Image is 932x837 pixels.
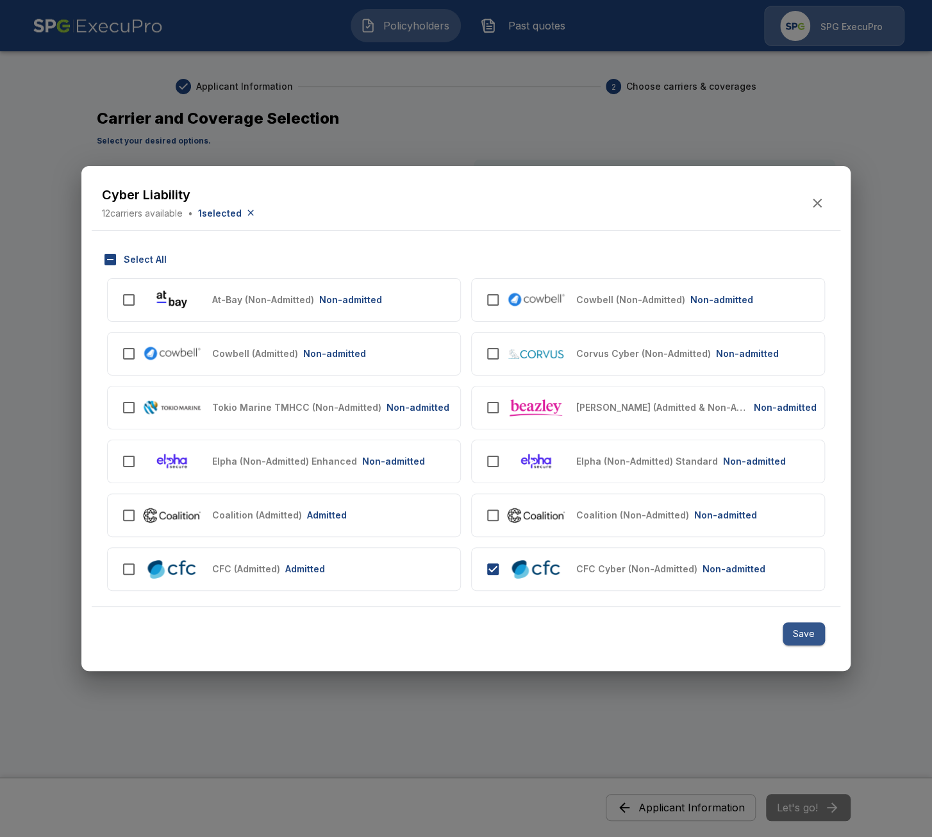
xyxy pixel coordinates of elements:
p: Non-admitted [362,454,425,468]
p: 12 carriers available [102,206,183,220]
p: Elpha (Non-Admitted) Standard [576,454,718,468]
h5: Cyber Liability [102,186,257,204]
p: Non-admitted [703,562,765,576]
img: Cowbell (Admitted) [142,344,202,363]
img: CFC Cyber (Non-Admitted) [506,557,566,581]
p: CFC Cyber (Non-Admitted) [576,562,697,576]
p: Admitted [307,508,347,522]
p: Non-admitted [723,454,786,468]
img: Elpha (Non-Admitted) Enhanced [142,451,202,472]
img: CFC (Admitted) [142,557,202,581]
p: CFC (Admitted) [212,562,280,576]
p: Select All [124,253,167,266]
img: Beazley (Admitted & Non-Admitted) [506,396,566,418]
img: Coalition (Admitted) [142,505,202,525]
p: Coalition (Admitted) [212,508,302,522]
p: • [188,206,193,220]
p: Cowbell (Admitted) [212,347,298,360]
p: Non-admitted [319,293,382,306]
p: Tokio Marine TMHCC (Non-Admitted) [212,401,381,414]
p: Non-admitted [387,401,449,414]
p: Non-admitted [303,347,366,360]
p: Beazley (Admitted & Non-Admitted) [576,401,749,414]
button: Save [783,622,825,646]
p: Non-admitted [754,401,817,414]
img: Elpha (Non-Admitted) Standard [506,451,566,472]
p: Admitted [285,562,325,576]
p: Coalition (Non-Admitted) [576,508,689,522]
p: Non-admitted [694,508,757,522]
p: Non-admitted [716,347,779,360]
p: Non-admitted [690,293,753,306]
p: Cowbell (Non-Admitted) [576,293,685,306]
p: Elpha (Non-Admitted) Enhanced [212,454,357,468]
p: 1 selected [198,206,242,220]
img: Tokio Marine TMHCC (Non-Admitted) [142,399,202,415]
img: Cowbell (Non-Admitted) [506,290,566,310]
p: At-Bay (Non-Admitted) [212,293,314,306]
img: At-Bay (Non-Admitted) [142,289,202,310]
img: Coalition (Non-Admitted) [506,505,566,525]
p: Corvus Cyber (Non-Admitted) [576,347,711,360]
img: Corvus Cyber (Non-Admitted) [506,347,566,360]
